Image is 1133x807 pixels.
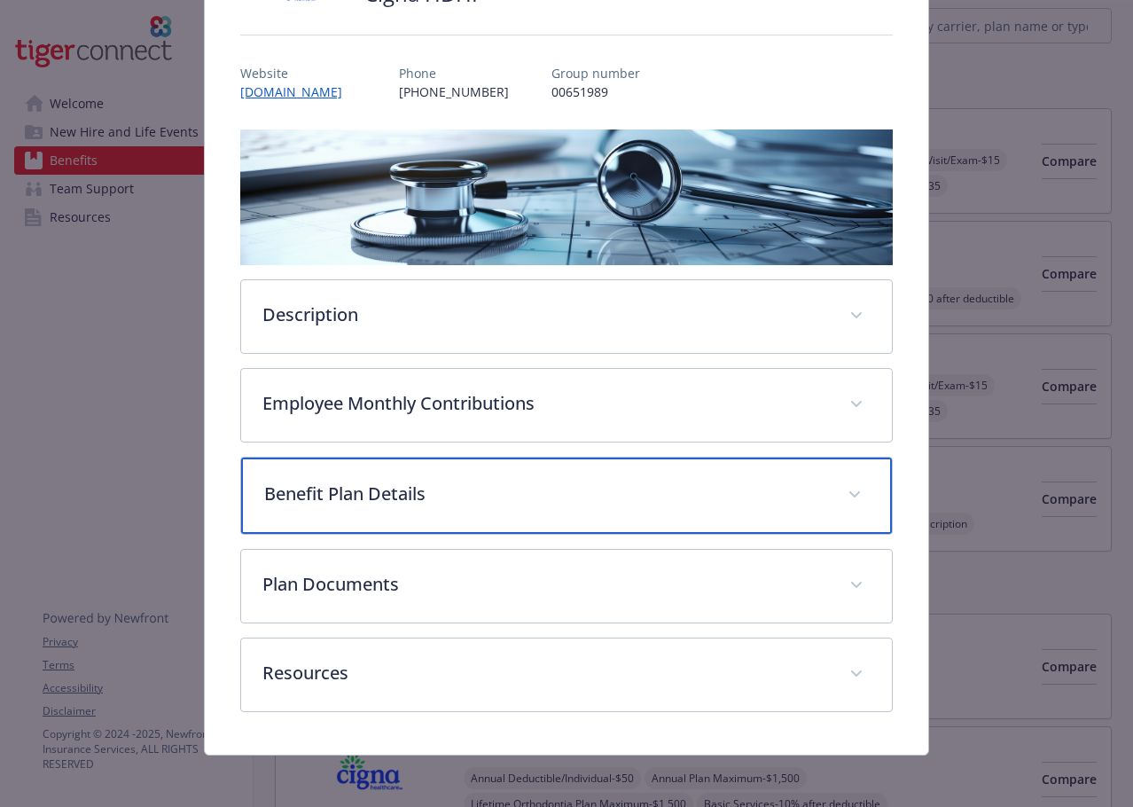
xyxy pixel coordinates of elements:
[551,64,640,82] p: Group number
[241,458,892,534] div: Benefit Plan Details
[399,82,509,101] p: [PHONE_NUMBER]
[399,64,509,82] p: Phone
[240,129,893,265] img: banner
[264,481,826,507] p: Benefit Plan Details
[262,302,828,328] p: Description
[262,571,828,598] p: Plan Documents
[262,660,828,686] p: Resources
[262,390,828,417] p: Employee Monthly Contributions
[551,82,640,101] p: 00651989
[240,83,356,100] a: [DOMAIN_NAME]
[241,550,892,623] div: Plan Documents
[241,369,892,442] div: Employee Monthly Contributions
[240,64,356,82] p: Website
[241,280,892,353] div: Description
[241,639,892,711] div: Resources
